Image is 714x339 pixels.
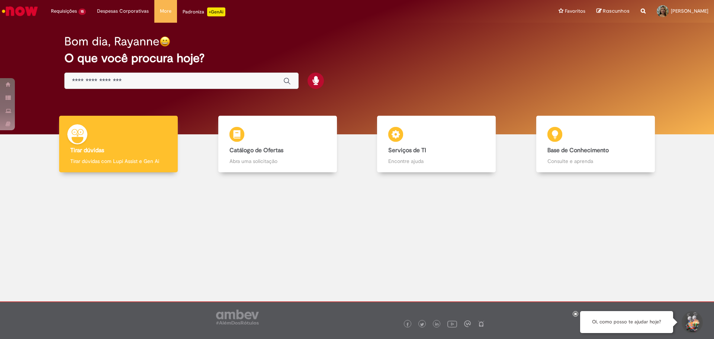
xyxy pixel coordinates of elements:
h2: Bom dia, Rayanne [64,35,160,48]
div: Oi, como posso te ajudar hoje? [580,311,673,333]
a: Serviços de TI Encontre ajuda [357,116,516,173]
img: logo_footer_facebook.png [406,323,409,326]
p: Abra uma solicitação [229,157,326,165]
span: 15 [78,9,86,15]
span: Favoritos [565,7,585,15]
b: Catálogo de Ofertas [229,147,283,154]
span: [PERSON_NAME] [671,8,708,14]
img: ServiceNow [1,4,39,19]
img: logo_footer_workplace.png [464,320,471,327]
span: More [160,7,171,15]
img: logo_footer_ambev_rotulo_gray.png [216,310,259,324]
span: Despesas Corporativas [97,7,149,15]
img: logo_footer_twitter.png [420,323,424,326]
img: logo_footer_naosei.png [478,320,485,327]
h2: O que você procura hoje? [64,52,650,65]
p: Consulte e aprenda [547,157,644,165]
b: Tirar dúvidas [70,147,104,154]
b: Serviços de TI [388,147,426,154]
button: Iniciar Conversa de Suporte [681,311,703,333]
p: Encontre ajuda [388,157,485,165]
p: Tirar dúvidas com Lupi Assist e Gen Ai [70,157,167,165]
div: Padroniza [183,7,225,16]
a: Base de Conhecimento Consulte e aprenda [516,116,675,173]
span: Rascunhos [603,7,630,15]
span: Requisições [51,7,77,15]
b: Base de Conhecimento [547,147,609,154]
img: happy-face.png [160,36,170,47]
a: Tirar dúvidas Tirar dúvidas com Lupi Assist e Gen Ai [39,116,198,173]
a: Catálogo de Ofertas Abra uma solicitação [198,116,357,173]
img: logo_footer_youtube.png [447,319,457,329]
p: +GenAi [207,7,225,16]
a: Rascunhos [596,8,630,15]
img: logo_footer_linkedin.png [435,322,439,327]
